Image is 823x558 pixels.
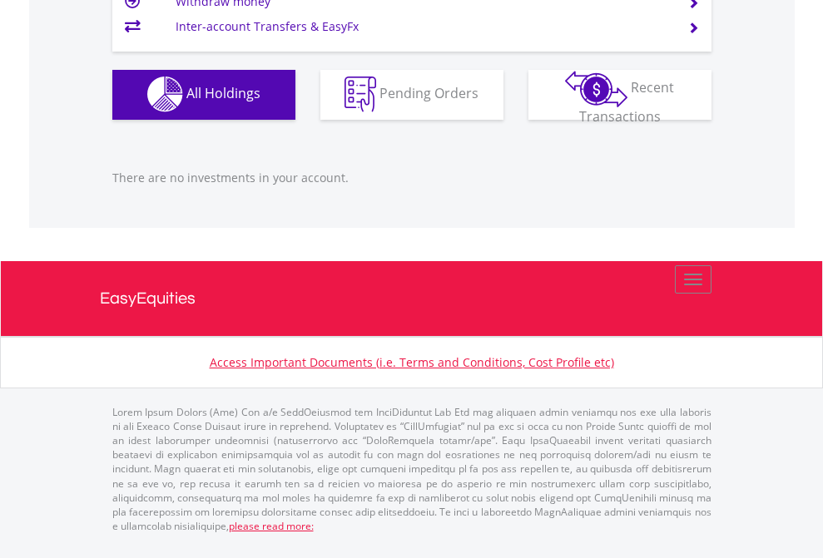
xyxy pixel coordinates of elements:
p: There are no investments in your account. [112,170,711,186]
span: Pending Orders [379,84,478,102]
span: All Holdings [186,84,260,102]
button: Pending Orders [320,70,503,120]
button: All Holdings [112,70,295,120]
span: Recent Transactions [579,78,675,126]
img: transactions-zar-wht.png [565,71,627,107]
a: EasyEquities [100,261,724,336]
button: Recent Transactions [528,70,711,120]
a: Access Important Documents (i.e. Terms and Conditions, Cost Profile etc) [210,354,614,370]
td: Inter-account Transfers & EasyFx [176,14,667,39]
img: holdings-wht.png [147,77,183,112]
img: pending_instructions-wht.png [345,77,376,112]
a: please read more: [229,519,314,533]
p: Lorem Ipsum Dolors (Ame) Con a/e SeddOeiusmod tem InciDiduntut Lab Etd mag aliquaen admin veniamq... [112,405,711,533]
